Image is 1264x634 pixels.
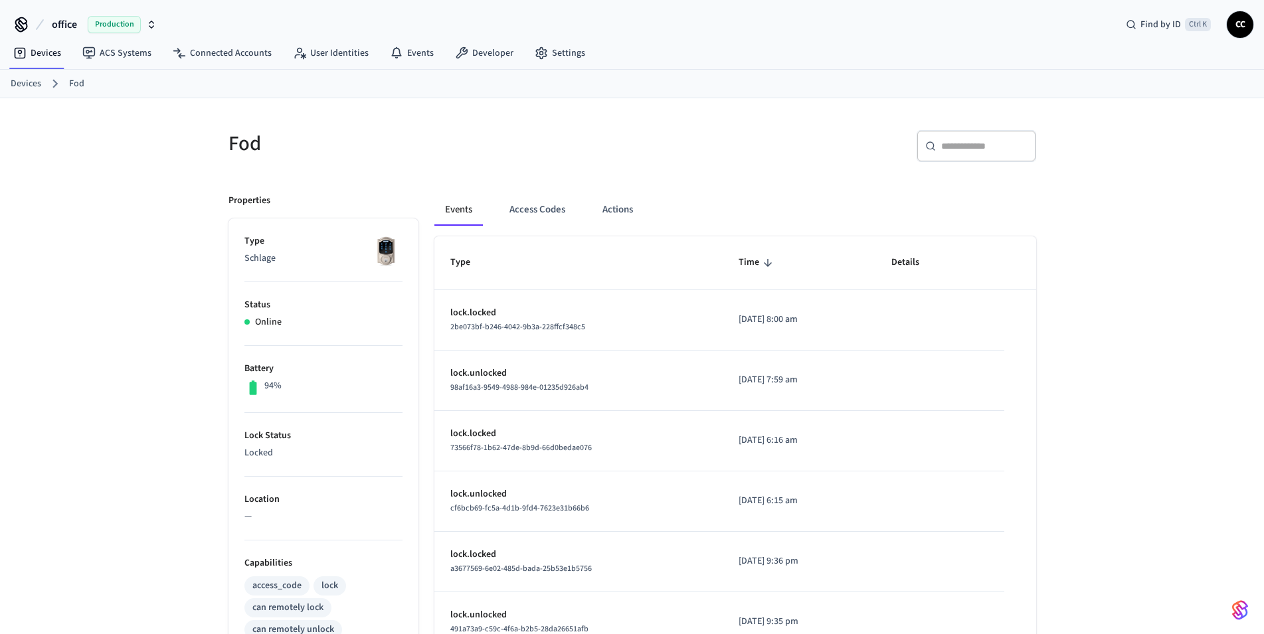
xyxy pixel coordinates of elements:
[255,315,282,329] p: Online
[244,234,403,248] p: Type
[11,77,41,91] a: Devices
[1228,13,1252,37] span: CC
[282,41,379,65] a: User Identities
[524,41,596,65] a: Settings
[1185,18,1211,31] span: Ctrl K
[228,194,270,208] p: Properties
[739,252,776,273] span: Time
[244,556,403,570] p: Capabilities
[244,446,403,460] p: Locked
[450,321,585,333] span: 2be073bf-b246-4042-9b3a-228ffcf348c5
[450,487,707,501] p: lock.unlocked
[3,41,72,65] a: Devices
[739,313,859,327] p: [DATE] 8:00 am
[162,41,282,65] a: Connected Accounts
[450,382,588,393] span: 98af16a3-9549-4988-984e-01235d926ab4
[450,366,707,380] p: lock.unlocked
[379,41,444,65] a: Events
[1227,11,1253,38] button: CC
[739,494,859,508] p: [DATE] 6:15 am
[244,510,403,524] p: —
[252,579,302,593] div: access_code
[891,252,937,273] span: Details
[450,608,707,622] p: lock.unlocked
[252,601,323,615] div: can remotely lock
[444,41,524,65] a: Developer
[244,298,403,312] p: Status
[450,306,707,320] p: lock.locked
[450,548,707,562] p: lock.locked
[1232,599,1248,621] img: SeamLogoGradient.69752ec5.svg
[739,554,859,568] p: [DATE] 9:36 pm
[739,615,859,629] p: [DATE] 9:35 pm
[450,427,707,441] p: lock.locked
[52,17,77,33] span: office
[264,379,282,393] p: 94%
[450,503,589,514] span: cf6bcb69-fc5a-4d1b-9fd4-7623e31b66b6
[72,41,162,65] a: ACS Systems
[434,194,1036,226] div: ant example
[321,579,338,593] div: lock
[739,434,859,447] p: [DATE] 6:16 am
[592,194,644,226] button: Actions
[88,16,141,33] span: Production
[228,130,624,157] h5: Fod
[1140,18,1181,31] span: Find by ID
[1115,13,1221,37] div: Find by IDCtrl K
[434,194,483,226] button: Events
[69,77,84,91] a: Fod
[369,234,403,268] img: Schlage Sense Smart Deadbolt with Camelot Trim, Front
[244,493,403,507] p: Location
[244,362,403,376] p: Battery
[739,373,859,387] p: [DATE] 7:59 am
[244,252,403,266] p: Schlage
[450,442,592,453] span: 73566f78-1b62-47de-8b9d-66d0bedae076
[450,563,592,574] span: a3677569-6e02-485d-bada-25b53e1b5756
[499,194,576,226] button: Access Codes
[450,252,488,273] span: Type
[244,429,403,443] p: Lock Status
